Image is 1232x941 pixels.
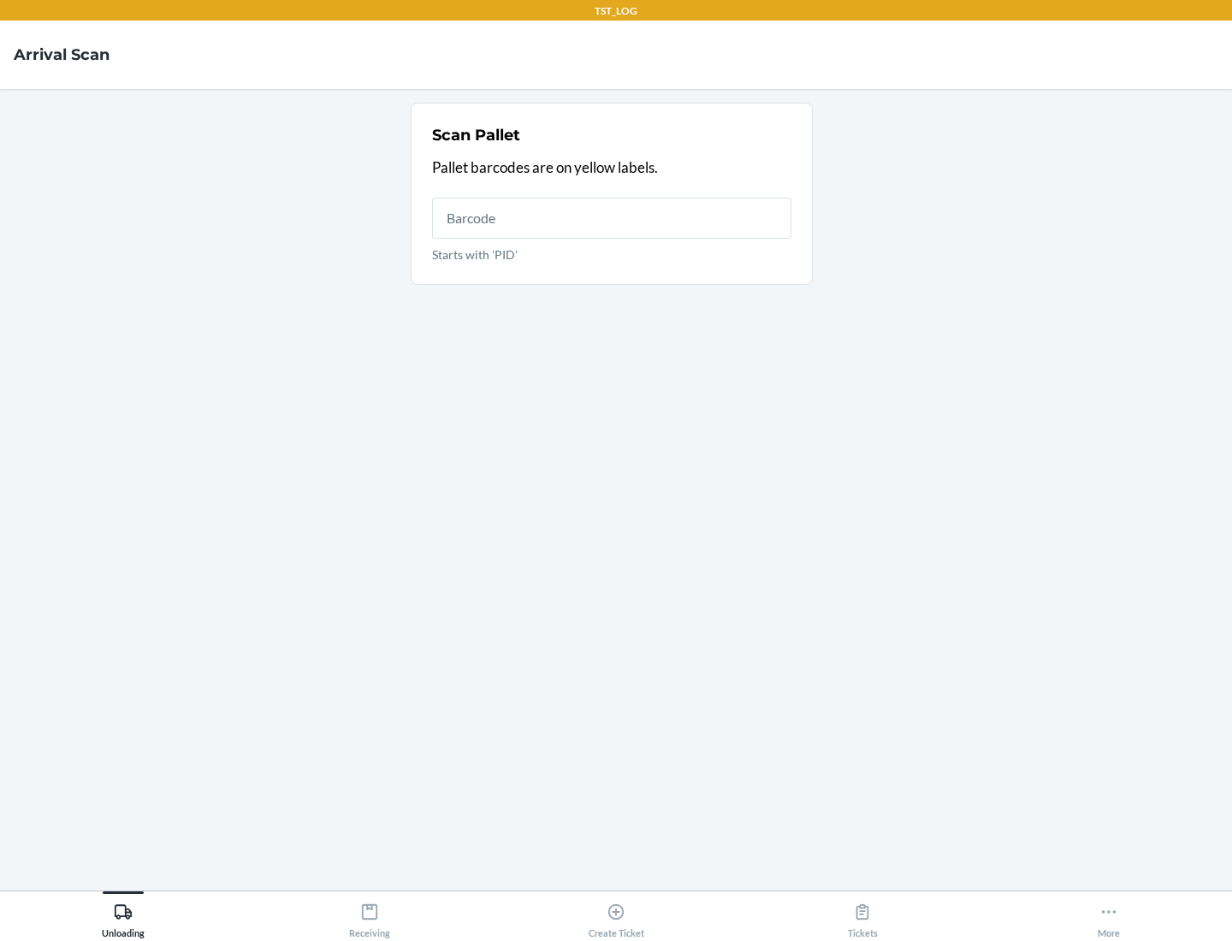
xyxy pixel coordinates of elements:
[102,896,145,938] div: Unloading
[848,896,878,938] div: Tickets
[589,896,644,938] div: Create Ticket
[739,891,986,938] button: Tickets
[432,157,791,179] p: Pallet barcodes are on yellow labels.
[246,891,493,938] button: Receiving
[1098,896,1120,938] div: More
[432,124,520,146] h2: Scan Pallet
[14,44,110,66] h4: Arrival Scan
[986,891,1232,938] button: More
[493,891,739,938] button: Create Ticket
[595,3,637,19] p: TST_LOG
[432,198,791,239] input: Starts with 'PID'
[432,246,791,263] p: Starts with 'PID'
[349,896,390,938] div: Receiving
